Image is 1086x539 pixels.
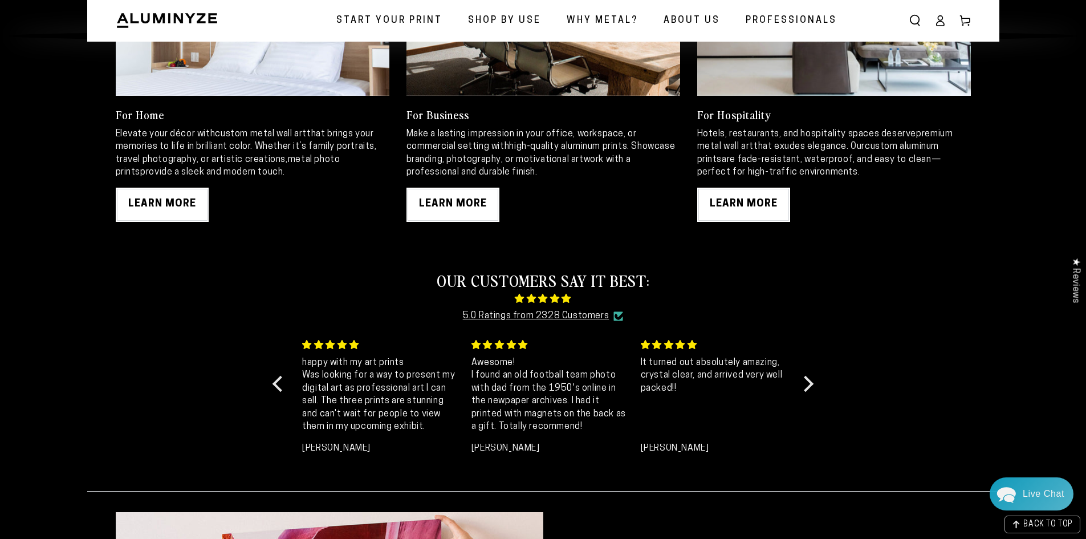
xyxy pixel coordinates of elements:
p: It turned out absolutely amazing, crystal clear, and arrived very well packed!! [641,356,796,395]
div: Contact Us Directly [1023,477,1064,510]
div: [PERSON_NAME] [471,444,627,453]
h3: For Home [116,107,389,122]
span: Start Your Print [336,13,442,29]
h3: For Business [406,107,680,122]
div: Awesome! [471,356,627,369]
a: Shop By Use [459,6,550,36]
a: Why Metal? [558,6,646,36]
p: Make a lasting impression in your office, workspace, or commercial setting with . Showcase brandi... [406,128,680,179]
a: Start Your Print [328,6,451,36]
div: happy with my art prints [302,356,458,369]
strong: custom aluminum prints [697,142,939,164]
h3: For Hospitality [697,107,971,122]
p: Elevate your décor with that brings your memories to life in brilliant color. Whether it’s family... [116,128,389,179]
span: Professionals [746,13,837,29]
div: 5 stars [302,338,458,352]
span: About Us [664,13,720,29]
strong: high-quality aluminum prints [509,142,627,151]
strong: custom metal wall art [215,129,307,139]
a: LEARN MORE [697,188,790,222]
span: Why Metal? [567,13,638,29]
span: 4.85 stars [289,290,797,308]
div: [PERSON_NAME] [641,444,796,453]
span: BACK TO TOP [1023,521,1073,529]
div: [PERSON_NAME] [302,444,458,453]
div: Chat widget toggle [990,477,1073,510]
div: 5 stars [641,338,796,352]
div: 5 stars [471,338,627,352]
p: Hotels, restaurants, and hospitality spaces deserve that exudes elegance. Our are fade-resistant,... [697,128,971,179]
h2: OUR CUSTOMERS SAY IT BEST: [289,270,797,290]
a: About Us [655,6,729,36]
p: Was looking for a way to present my digital art as professional art I can sell. The three prints ... [302,369,458,433]
img: Aluminyze [116,12,218,29]
p: I found an old football team photo with dad from the 1950's online in the newpaper archives. I ha... [471,369,627,433]
summary: Search our site [902,8,928,33]
div: Click to open Judge.me floating reviews tab [1064,249,1086,312]
a: Professionals [737,6,845,36]
span: Shop By Use [468,13,541,29]
a: LEARN MORE [406,188,499,222]
a: LEARN MORE [116,188,209,222]
a: 5.0 Ratings from 2328 Customers [463,308,609,325]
